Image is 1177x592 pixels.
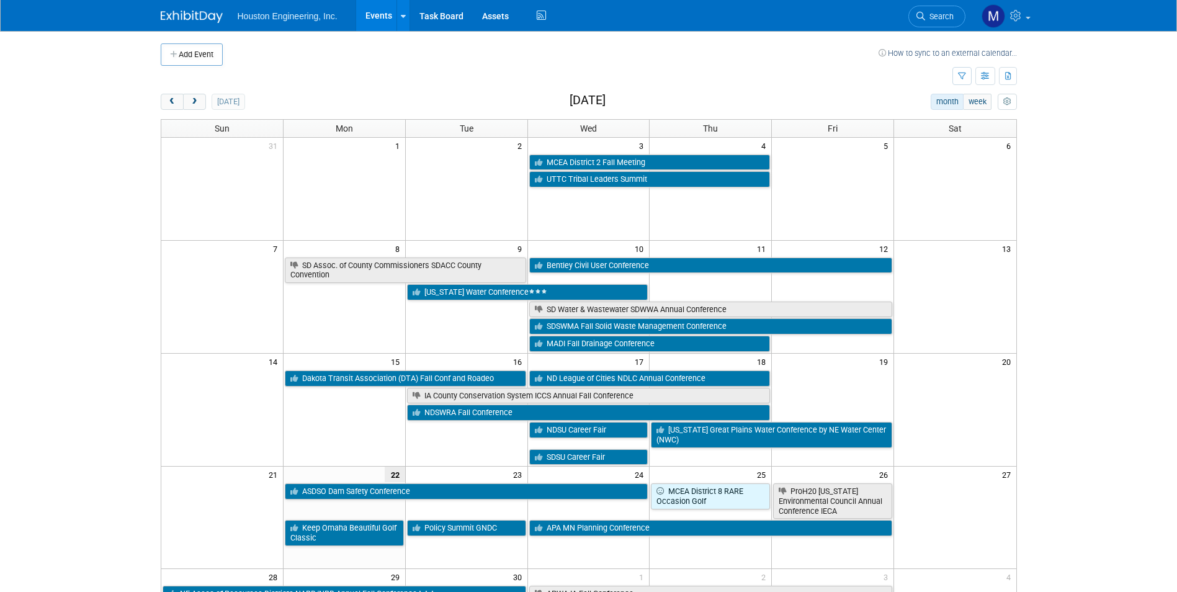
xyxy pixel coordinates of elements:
button: month [931,94,964,110]
span: 6 [1005,138,1016,153]
span: Mon [336,123,353,133]
span: 24 [633,467,649,482]
span: 10 [633,241,649,256]
a: SDSU Career Fair [529,449,648,465]
span: Wed [580,123,597,133]
span: 5 [882,138,893,153]
img: ExhibitDay [161,11,223,23]
button: prev [161,94,184,110]
span: 1 [394,138,405,153]
a: SD Assoc. of County Commissioners SDACC County Convention [285,258,526,283]
a: Dakota Transit Association (DTA) Fall Conf and Roadeo [285,370,526,387]
a: Bentley Civil User Conference [529,258,893,274]
span: Thu [703,123,718,133]
span: 2 [516,138,527,153]
span: 2 [760,569,771,585]
span: 20 [1001,354,1016,369]
span: 11 [756,241,771,256]
a: UTTC Tribal Leaders Summit [529,171,771,187]
span: 4 [1005,569,1016,585]
span: 8 [394,241,405,256]
span: Houston Engineering, Inc. [238,11,338,21]
span: Sun [215,123,230,133]
a: MCEA District 2 Fall Meeting [529,155,771,171]
span: 26 [878,467,893,482]
a: SDSWMA Fall Solid Waste Management Conference [529,318,893,334]
span: 14 [267,354,283,369]
a: [US_STATE] Water Conference [407,284,648,300]
span: 12 [878,241,893,256]
h2: [DATE] [570,94,606,107]
span: 13 [1001,241,1016,256]
button: week [963,94,991,110]
button: next [183,94,206,110]
span: 22 [385,467,405,482]
a: How to sync to an external calendar... [879,48,1017,58]
span: 7 [272,241,283,256]
span: 27 [1001,467,1016,482]
a: MADI Fall Drainage Conference [529,336,771,352]
span: 30 [512,569,527,585]
span: 3 [882,569,893,585]
a: ProH20 [US_STATE] Environmental Council Annual Conference IECA [773,483,892,519]
span: Tue [460,123,473,133]
span: 19 [878,354,893,369]
span: 31 [267,138,283,153]
button: Add Event [161,43,223,66]
a: NDSU Career Fair [529,422,648,438]
a: Policy Summit GNDC [407,520,526,536]
span: 9 [516,241,527,256]
span: 18 [756,354,771,369]
span: 23 [512,467,527,482]
span: 21 [267,467,283,482]
a: MCEA District 8 RARE Occasion Golf [651,483,770,509]
span: 15 [390,354,405,369]
span: Search [925,12,954,21]
span: 29 [390,569,405,585]
span: 17 [633,354,649,369]
a: ASDSO Dam Safety Conference [285,483,648,500]
span: 25 [756,467,771,482]
a: ND League of Cities NDLC Annual Conference [529,370,771,387]
button: [DATE] [212,94,244,110]
span: 3 [638,138,649,153]
span: Fri [828,123,838,133]
span: 1 [638,569,649,585]
a: SD Water & Wastewater SDWWA Annual Conference [529,302,893,318]
img: Mayra Nanclares [982,4,1005,28]
span: 28 [267,569,283,585]
a: IA County Conservation System ICCS Annual Fall Conference [407,388,771,404]
span: 4 [760,138,771,153]
a: APA MN Planning Conference [529,520,893,536]
a: Keep Omaha Beautiful Golf Classic [285,520,404,545]
span: 16 [512,354,527,369]
i: Personalize Calendar [1003,98,1011,106]
a: [US_STATE] Great Plains Water Conference by NE Water Center (NWC) [651,422,892,447]
a: NDSWRA Fall Conference [407,405,771,421]
a: Search [908,6,965,27]
span: Sat [949,123,962,133]
button: myCustomButton [998,94,1016,110]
